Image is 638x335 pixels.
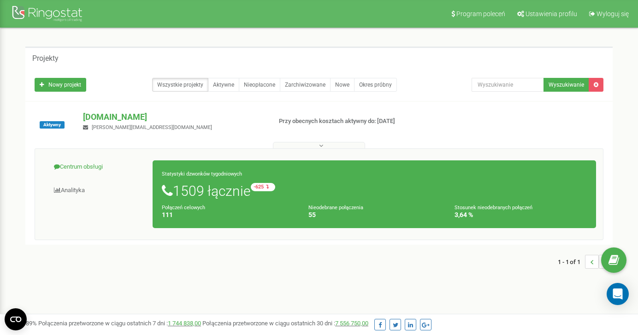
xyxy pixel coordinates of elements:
span: Wyloguj się [597,10,629,18]
h1: 1509 łącznie [162,183,587,199]
a: Centrum obsługi [42,156,153,178]
a: 7 556 750,00 [335,320,368,327]
h5: Projekty [32,54,59,63]
span: Połączenia przetworzone w ciągu ostatnich 7 dni : [38,320,201,327]
a: Nieopłacone [239,78,280,92]
a: Nowe [330,78,354,92]
h4: 55 [308,212,441,218]
h4: 3,64 % [455,212,587,218]
small: Stosunek nieodebranych połączeń [455,205,532,211]
small: Statystyki dzwonków tygodniowych [162,171,242,177]
h4: 111 [162,212,294,218]
input: Wyszukiwanie [472,78,544,92]
span: Program poleceń [456,10,505,18]
span: Połączenia przetworzone w ciągu ostatnich 30 dni : [202,320,368,327]
a: Wszystkie projekty [152,78,208,92]
span: Ustawienia profilu [526,10,577,18]
span: [PERSON_NAME][EMAIL_ADDRESS][DOMAIN_NAME] [92,124,212,130]
span: 1 - 1 of 1 [558,255,585,269]
button: Wyszukiwanie [543,78,589,92]
nav: ... [558,246,613,278]
p: [DOMAIN_NAME] [83,111,263,123]
div: Open Intercom Messenger [607,283,629,305]
a: Zarchiwizowane [280,78,331,92]
span: Aktywny [40,121,65,129]
a: Aktywne [208,78,239,92]
a: 1 744 838,00 [168,320,201,327]
button: Open CMP widget [5,308,27,330]
a: Okres próbny [354,78,397,92]
small: -625 [251,183,275,191]
small: Połączeń celowych [162,205,205,211]
a: Analityka [42,179,153,202]
small: Nieodebrane połączenia [308,205,363,211]
p: Przy obecnych kosztach aktywny do: [DATE] [279,117,411,126]
a: Nowy projekt [35,78,86,92]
